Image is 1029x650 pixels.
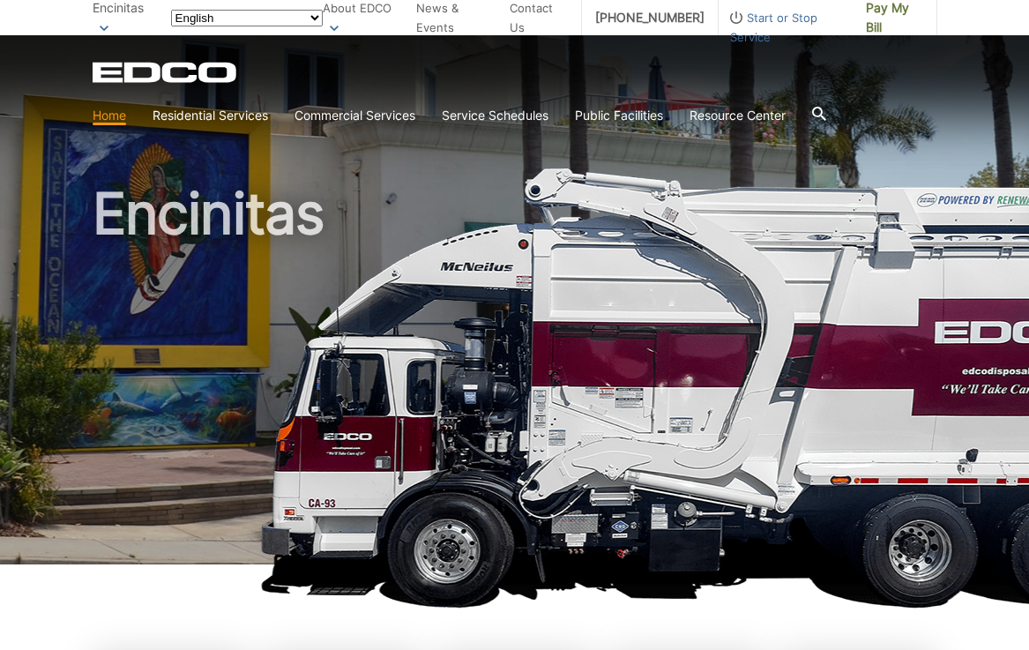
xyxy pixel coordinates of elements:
a: Home [93,106,126,125]
a: Service Schedules [442,106,548,125]
a: Resource Center [690,106,786,125]
a: Public Facilities [575,106,663,125]
a: Commercial Services [295,106,415,125]
a: EDCD logo. Return to the homepage. [93,62,239,83]
h1: Encinitas [93,185,937,572]
select: Select a language [171,10,323,26]
a: Residential Services [153,106,268,125]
